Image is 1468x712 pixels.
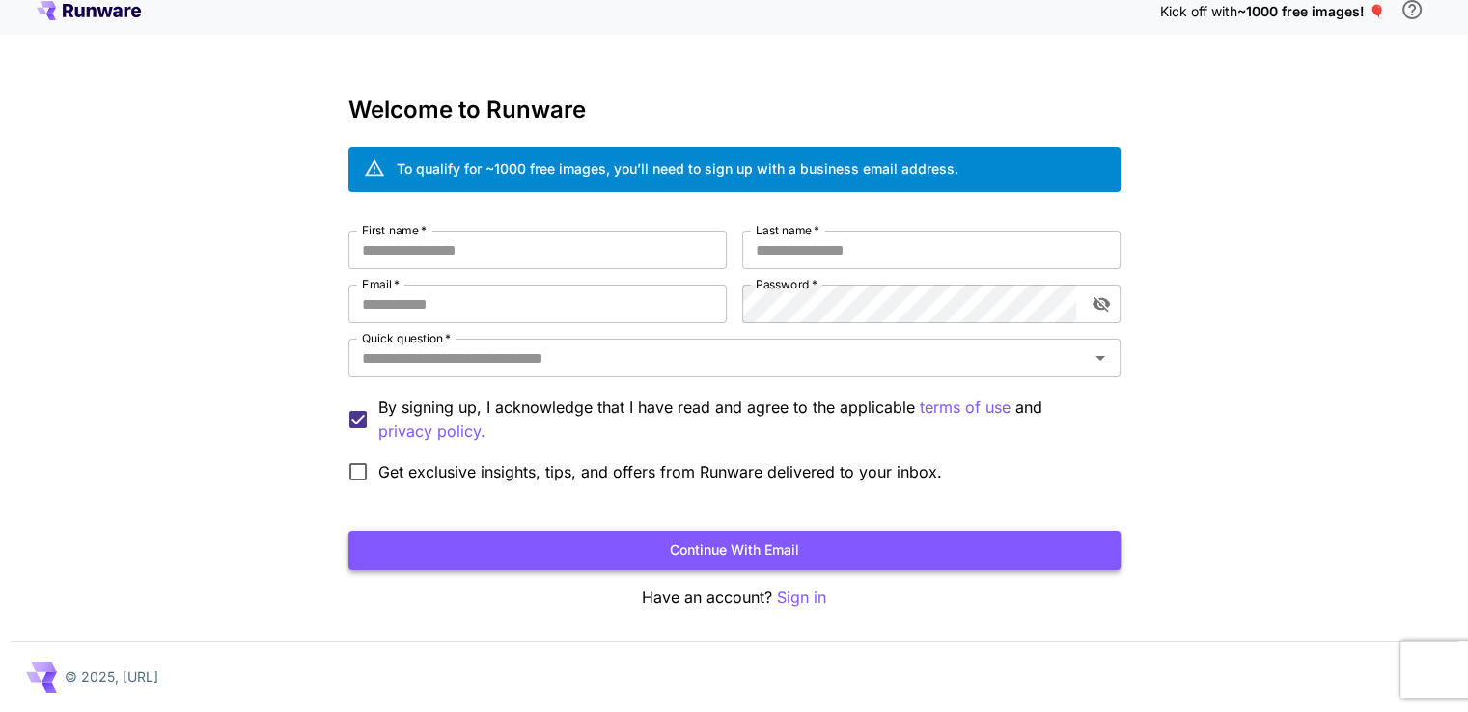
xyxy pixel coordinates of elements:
button: By signing up, I acknowledge that I have read and agree to the applicable and privacy policy. [920,396,1011,420]
p: Have an account? [348,586,1121,610]
p: privacy policy. [378,420,485,444]
button: Continue with email [348,531,1121,570]
p: By signing up, I acknowledge that I have read and agree to the applicable and [378,396,1105,444]
h3: Welcome to Runware [348,96,1121,123]
div: To qualify for ~1000 free images, you’ll need to sign up with a business email address. [397,158,958,178]
label: First name [362,222,427,238]
button: Open [1087,344,1114,371]
button: toggle password visibility [1084,287,1119,321]
span: Kick off with [1160,3,1237,19]
p: terms of use [920,396,1011,420]
button: By signing up, I acknowledge that I have read and agree to the applicable terms of use and [378,420,485,444]
button: Sign in [777,586,826,610]
label: Email [362,276,400,292]
label: Last name [756,222,819,238]
label: Password [756,276,817,292]
label: Quick question [362,330,451,346]
p: © 2025, [URL] [65,667,158,687]
span: ~1000 free images! 🎈 [1237,3,1385,19]
span: Get exclusive insights, tips, and offers from Runware delivered to your inbox. [378,460,942,483]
